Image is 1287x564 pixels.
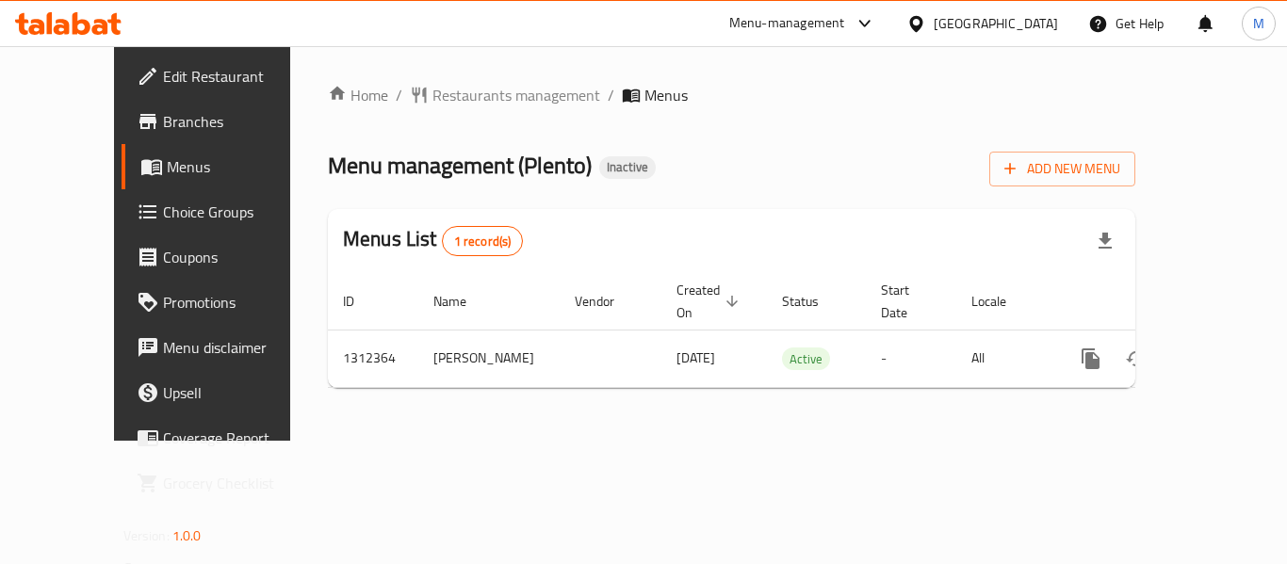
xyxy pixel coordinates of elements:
[1068,336,1114,381] button: more
[343,290,379,313] span: ID
[122,280,329,325] a: Promotions
[163,246,314,268] span: Coupons
[782,347,830,370] div: Active
[1083,218,1128,264] div: Export file
[443,233,523,250] span: 1 record(s)
[599,159,656,175] span: Inactive
[328,273,1264,388] table: enhanced table
[956,330,1053,387] td: All
[123,524,170,548] span: Version:
[163,472,314,494] span: Grocery Checklist
[122,234,329,280] a: Coupons
[163,291,314,314] span: Promotions
[122,370,329,415] a: Upsell
[1114,336,1159,381] button: Change Status
[676,279,744,324] span: Created On
[167,155,314,178] span: Menus
[328,84,1135,106] nav: breadcrumb
[418,330,560,387] td: [PERSON_NAME]
[343,225,523,256] h2: Menus List
[782,290,843,313] span: Status
[328,84,388,106] a: Home
[1253,13,1264,34] span: M
[881,279,934,324] span: Start Date
[676,346,715,370] span: [DATE]
[1004,157,1120,181] span: Add New Menu
[163,65,314,88] span: Edit Restaurant
[575,290,639,313] span: Vendor
[608,84,614,106] li: /
[644,84,688,106] span: Menus
[328,330,418,387] td: 1312364
[432,84,600,106] span: Restaurants management
[122,460,329,506] a: Grocery Checklist
[122,415,329,460] a: Coverage Report
[729,12,845,35] div: Menu-management
[410,84,600,106] a: Restaurants management
[122,325,329,370] a: Menu disclaimer
[934,13,1058,34] div: [GEOGRAPHIC_DATA]
[163,427,314,449] span: Coverage Report
[599,156,656,179] div: Inactive
[866,330,956,387] td: -
[433,290,491,313] span: Name
[163,381,314,404] span: Upsell
[122,54,329,99] a: Edit Restaurant
[971,290,1031,313] span: Locale
[328,144,592,186] span: Menu management ( Plento )
[782,348,830,370] span: Active
[163,336,314,359] span: Menu disclaimer
[396,84,402,106] li: /
[172,524,202,548] span: 1.0.0
[989,152,1135,186] button: Add New Menu
[1053,273,1264,330] th: Actions
[122,144,329,189] a: Menus
[163,110,314,133] span: Branches
[163,201,314,223] span: Choice Groups
[122,99,329,144] a: Branches
[442,226,524,256] div: Total records count
[122,189,329,234] a: Choice Groups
